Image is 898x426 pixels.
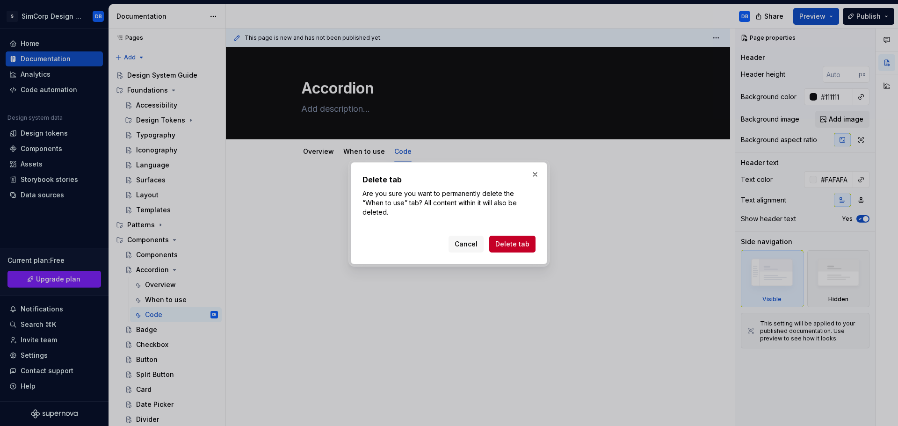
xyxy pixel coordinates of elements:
[362,189,536,217] p: Are you sure you want to permanently delete the “When to use” tab? All content within it will als...
[449,236,484,253] button: Cancel
[362,174,536,185] h2: Delete tab
[489,236,536,253] button: Delete tab
[455,239,478,249] span: Cancel
[495,239,529,249] span: Delete tab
